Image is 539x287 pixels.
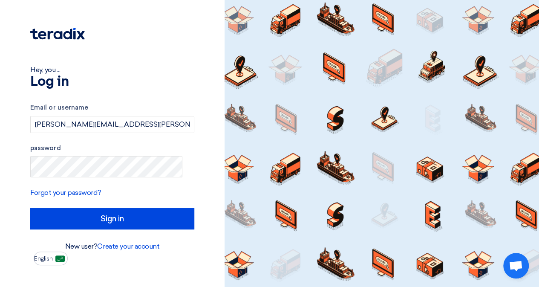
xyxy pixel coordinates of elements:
[30,116,194,133] input: Enter your business email or username
[30,104,88,111] font: Email or username
[30,144,61,152] font: password
[97,242,159,250] a: Create your account
[34,252,68,265] button: English
[65,242,98,250] font: New user?
[30,208,194,229] input: Sign in
[30,66,60,74] font: Hey, you ...
[30,188,101,197] a: Forgot your password?
[55,255,65,262] img: ar-AR.png
[503,253,529,278] div: Open chat
[34,255,53,262] font: English
[30,75,69,89] font: Log in
[30,28,85,40] img: Teradix logo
